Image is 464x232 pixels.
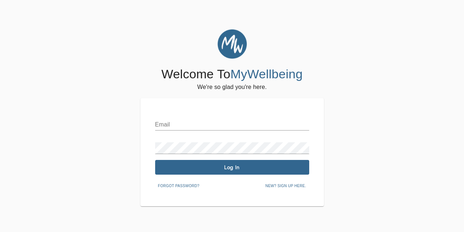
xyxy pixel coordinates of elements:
button: Log In [155,160,309,175]
span: Forgot password? [158,183,200,189]
h6: We're so glad you're here. [197,82,267,92]
img: MyWellbeing [218,29,247,59]
span: Log In [158,164,306,171]
a: Forgot password? [155,182,202,188]
span: MyWellbeing [230,67,303,81]
button: Forgot password? [155,181,202,192]
span: New? Sign up here. [265,183,306,189]
button: New? Sign up here. [262,181,309,192]
h4: Welcome To [161,67,303,82]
